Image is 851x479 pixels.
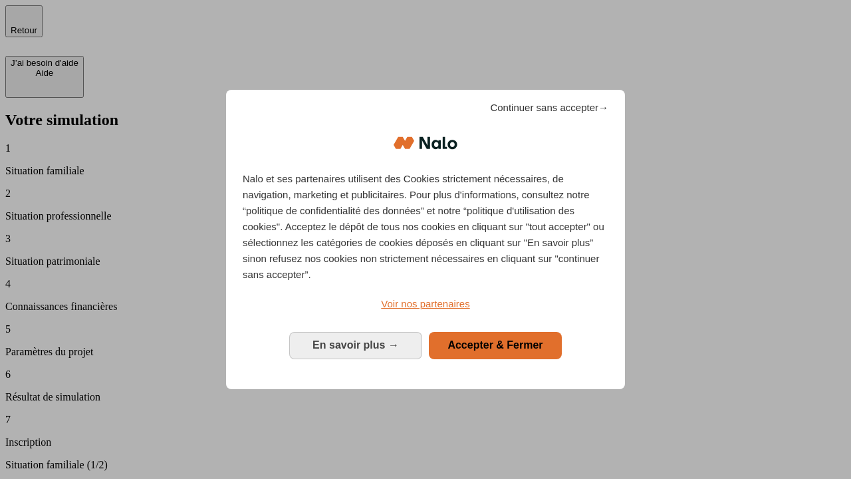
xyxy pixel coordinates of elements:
span: En savoir plus → [312,339,399,351]
p: Nalo et ses partenaires utilisent des Cookies strictement nécessaires, de navigation, marketing e... [243,171,608,283]
span: Voir nos partenaires [381,298,469,309]
span: Continuer sans accepter→ [490,100,608,116]
div: Bienvenue chez Nalo Gestion du consentement [226,90,625,389]
button: Accepter & Fermer: Accepter notre traitement des données et fermer [429,332,562,359]
a: Voir nos partenaires [243,296,608,312]
span: Accepter & Fermer [447,339,543,351]
button: En savoir plus: Configurer vos consentements [289,332,422,359]
img: Logo [394,123,457,163]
